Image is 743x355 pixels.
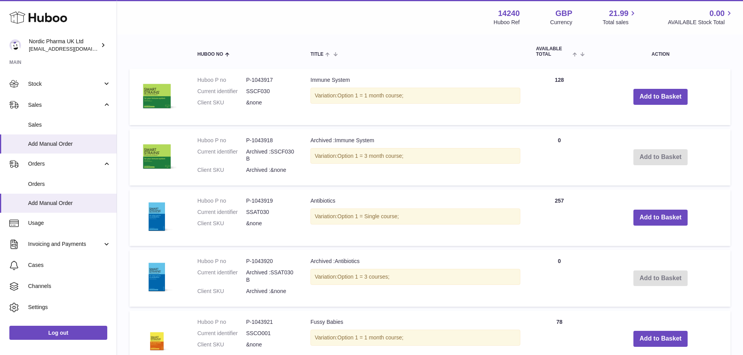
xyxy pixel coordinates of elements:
div: Currency [550,19,573,26]
td: 0 [528,250,590,307]
span: [EMAIL_ADDRESS][DOMAIN_NAME] [29,46,115,52]
dt: Current identifier [197,88,246,95]
span: Option 1 = Single course; [337,213,399,219]
span: Sales [28,121,111,129]
span: Usage [28,219,111,227]
dt: Client SKU [197,341,246,348]
dd: Archived :SSAT030B [246,269,295,284]
img: Archived :Antibiotics [137,258,176,297]
td: 0 [528,129,590,186]
button: Add to Basket [633,89,688,105]
img: Antibiotics [137,197,176,236]
span: Option 1 = 3 courses; [337,274,389,280]
span: Title [310,52,323,57]
img: Immune System [137,76,176,115]
dd: P-1043921 [246,318,295,326]
dd: &none [246,220,295,227]
dt: Huboo P no [197,76,246,84]
span: 21.99 [609,8,628,19]
a: Log out [9,326,107,340]
span: Sales [28,101,103,109]
span: Add Manual Order [28,140,111,148]
dd: P-1043917 [246,76,295,84]
div: Nordic Pharma UK Ltd [29,38,99,53]
div: Variation: [310,88,520,104]
dt: Client SKU [197,220,246,227]
span: Total sales [603,19,637,26]
dt: Current identifier [197,208,246,216]
span: 0.00 [709,8,725,19]
dt: Huboo P no [197,318,246,326]
span: Channels [28,283,111,290]
td: Archived :Immune System [303,129,528,186]
dd: P-1043919 [246,197,295,205]
dd: SSAT030 [246,208,295,216]
th: Action [590,39,731,64]
div: Variation: [310,208,520,224]
div: Huboo Ref [494,19,520,26]
img: Archived :Immune System [137,137,176,176]
span: AVAILABLE Stock Total [668,19,734,26]
img: internalAdmin-14240@internal.huboo.com [9,39,21,51]
span: AVAILABLE Total [536,46,571,57]
span: Cases [28,261,111,269]
dd: SSCF030 [246,88,295,95]
a: 21.99 Total sales [603,8,637,26]
span: Huboo no [197,52,223,57]
dd: Archived :SSCF030B [246,148,295,163]
strong: GBP [555,8,572,19]
span: Invoicing and Payments [28,240,103,248]
div: Variation: [310,330,520,346]
dd: SSCO001 [246,330,295,337]
span: Settings [28,304,111,311]
dd: Archived :&none [246,288,295,295]
dt: Client SKU [197,288,246,295]
span: Add Manual Order [28,200,111,207]
a: 0.00 AVAILABLE Stock Total [668,8,734,26]
span: Orders [28,160,103,168]
span: Option 1 = 3 month course; [337,153,403,159]
span: Stock [28,80,103,88]
div: Variation: [310,269,520,285]
dt: Huboo P no [197,258,246,265]
dt: Current identifier [197,148,246,163]
dd: &none [246,341,295,348]
span: Orders [28,180,111,188]
dd: &none [246,99,295,106]
dd: P-1043918 [246,137,295,144]
strong: 14240 [498,8,520,19]
td: Archived :Antibiotics [303,250,528,307]
button: Add to Basket [633,331,688,347]
div: Variation: [310,148,520,164]
dd: P-1043920 [246,258,295,265]
td: Antibiotics [303,189,528,246]
dt: Client SKU [197,166,246,174]
dt: Huboo P no [197,197,246,205]
dd: Archived :&none [246,166,295,174]
dt: Current identifier [197,330,246,337]
button: Add to Basket [633,210,688,226]
span: Option 1 = 1 month course; [337,92,403,99]
dt: Huboo P no [197,137,246,144]
dt: Client SKU [197,99,246,106]
td: 128 [528,69,590,125]
dt: Current identifier [197,269,246,284]
span: Option 1 = 1 month course; [337,334,403,341]
td: Immune System [303,69,528,125]
td: 257 [528,189,590,246]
